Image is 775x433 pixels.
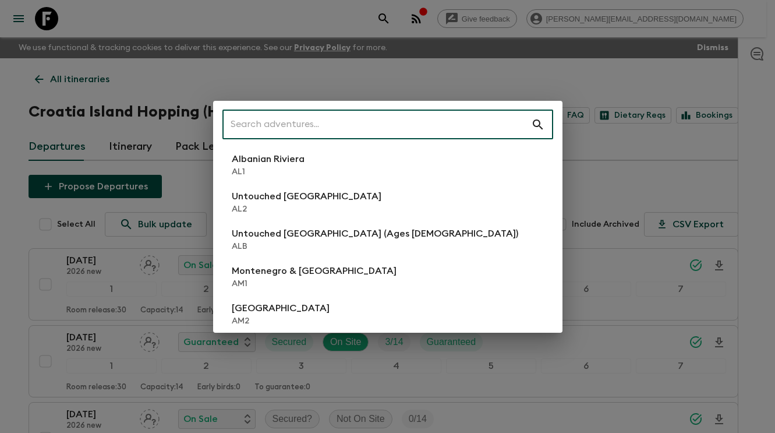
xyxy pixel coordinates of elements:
p: AL2 [232,203,381,215]
p: AL1 [232,166,305,178]
p: [GEOGRAPHIC_DATA] [232,301,330,315]
p: Albanian Riviera [232,152,305,166]
p: Untouched [GEOGRAPHIC_DATA] (Ages [DEMOGRAPHIC_DATA]) [232,227,518,241]
p: ALB [232,241,518,252]
p: Untouched [GEOGRAPHIC_DATA] [232,189,381,203]
input: Search adventures... [222,108,531,141]
p: AM1 [232,278,397,290]
p: AM2 [232,315,330,327]
p: Montenegro & [GEOGRAPHIC_DATA] [232,264,397,278]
